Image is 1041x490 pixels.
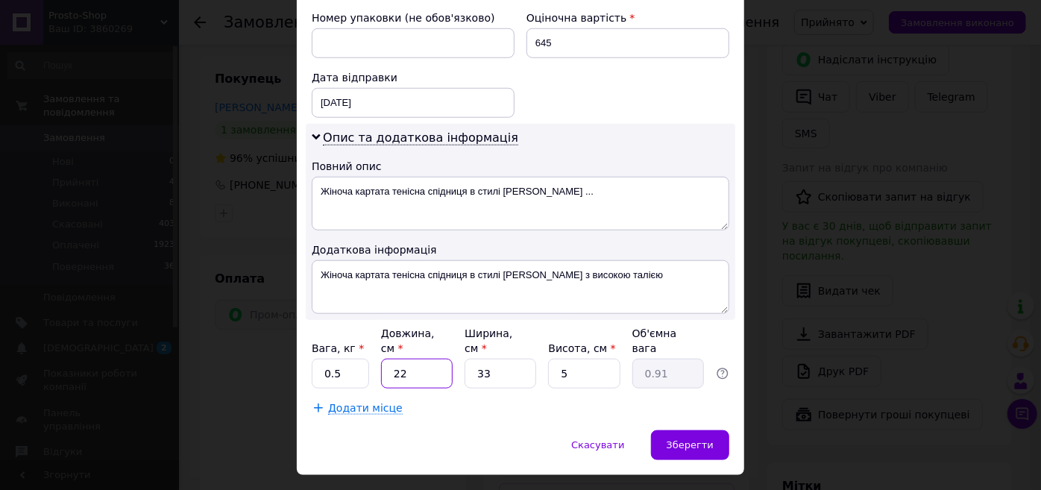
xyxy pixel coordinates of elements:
[312,242,729,257] div: Додаткова інформація
[312,10,515,25] div: Номер упаковки (не обов'язково)
[312,260,729,314] textarea: Жіноча картата тенісна спідниця в стилі [PERSON_NAME] з високою талією
[312,159,729,174] div: Повний опис
[312,342,364,354] label: Вага, кг
[526,10,729,25] div: Оціночна вартість
[312,70,515,85] div: Дата відправки
[381,327,435,354] label: Довжина, см
[548,342,615,354] label: Висота, см
[571,439,624,450] span: Скасувати
[323,131,518,145] span: Опис та додаткова інформація
[312,177,729,230] textarea: Жіноча картата тенісна спідниця в стилі [PERSON_NAME] ...
[667,439,714,450] span: Зберегти
[632,326,704,356] div: Об'ємна вага
[328,402,403,415] span: Додати місце
[465,327,512,354] label: Ширина, см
